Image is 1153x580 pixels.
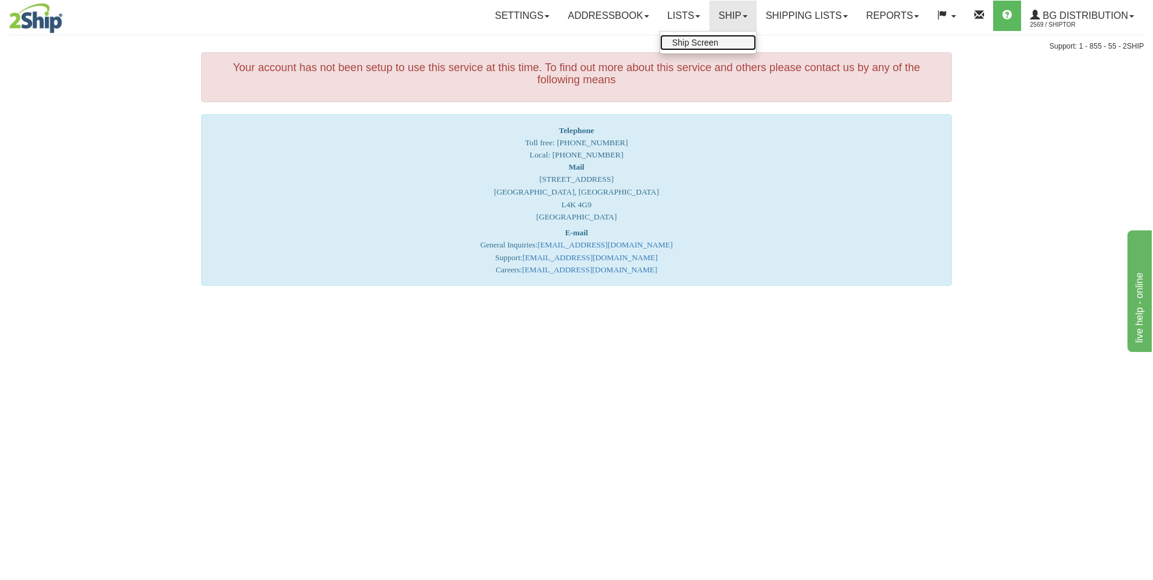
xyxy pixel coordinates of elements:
a: Shipping lists [757,1,857,31]
strong: Mail [568,162,584,171]
a: Ship [709,1,756,31]
a: Lists [658,1,709,31]
span: 2569 / ShipTor [1030,19,1121,31]
a: Reports [857,1,928,31]
a: [EMAIL_ADDRESS][DOMAIN_NAME] [523,253,658,262]
strong: Telephone [559,126,594,135]
span: Ship Screen [672,38,718,47]
h4: Your account has not been setup to use this service at this time. To find out more about this ser... [211,62,942,86]
div: live help - online [9,7,112,22]
iframe: chat widget [1125,228,1152,352]
a: BG Distribution 2569 / ShipTor [1021,1,1143,31]
a: [EMAIL_ADDRESS][DOMAIN_NAME] [522,265,657,274]
a: [EMAIL_ADDRESS][DOMAIN_NAME] [537,240,672,249]
a: Settings [486,1,559,31]
a: Addressbook [559,1,658,31]
strong: E-mail [565,228,588,237]
img: logo2569.jpg [9,3,63,33]
div: Support: 1 - 855 - 55 - 2SHIP [9,41,1144,52]
span: BG Distribution [1040,10,1128,21]
font: [STREET_ADDRESS] [GEOGRAPHIC_DATA], [GEOGRAPHIC_DATA] L4K 4G9 [GEOGRAPHIC_DATA] [494,162,659,221]
a: Ship Screen [660,35,756,50]
font: General Inquiries: Support: Careers: [480,228,673,275]
span: Toll free: [PHONE_NUMBER] Local: [PHONE_NUMBER] [525,126,628,159]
